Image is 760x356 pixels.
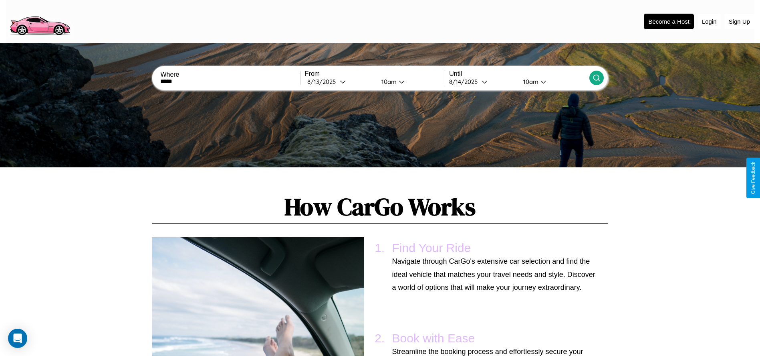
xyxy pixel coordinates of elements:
[375,77,445,86] button: 10am
[8,329,27,348] div: Open Intercom Messenger
[449,78,482,85] div: 8 / 14 / 2025
[160,71,300,78] label: Where
[725,14,754,29] button: Sign Up
[388,237,600,298] li: Find Your Ride
[698,14,721,29] button: Login
[517,77,589,86] button: 10am
[152,190,608,224] h1: How CarGo Works
[377,78,399,85] div: 10am
[305,70,445,77] label: From
[519,78,540,85] div: 10am
[392,255,596,294] p: Navigate through CarGo's extensive car selection and find the ideal vehicle that matches your tra...
[750,162,756,194] div: Give Feedback
[305,77,375,86] button: 8/13/2025
[449,70,589,77] label: Until
[644,14,694,29] button: Become a Host
[6,4,73,37] img: logo
[307,78,340,85] div: 8 / 13 / 2025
